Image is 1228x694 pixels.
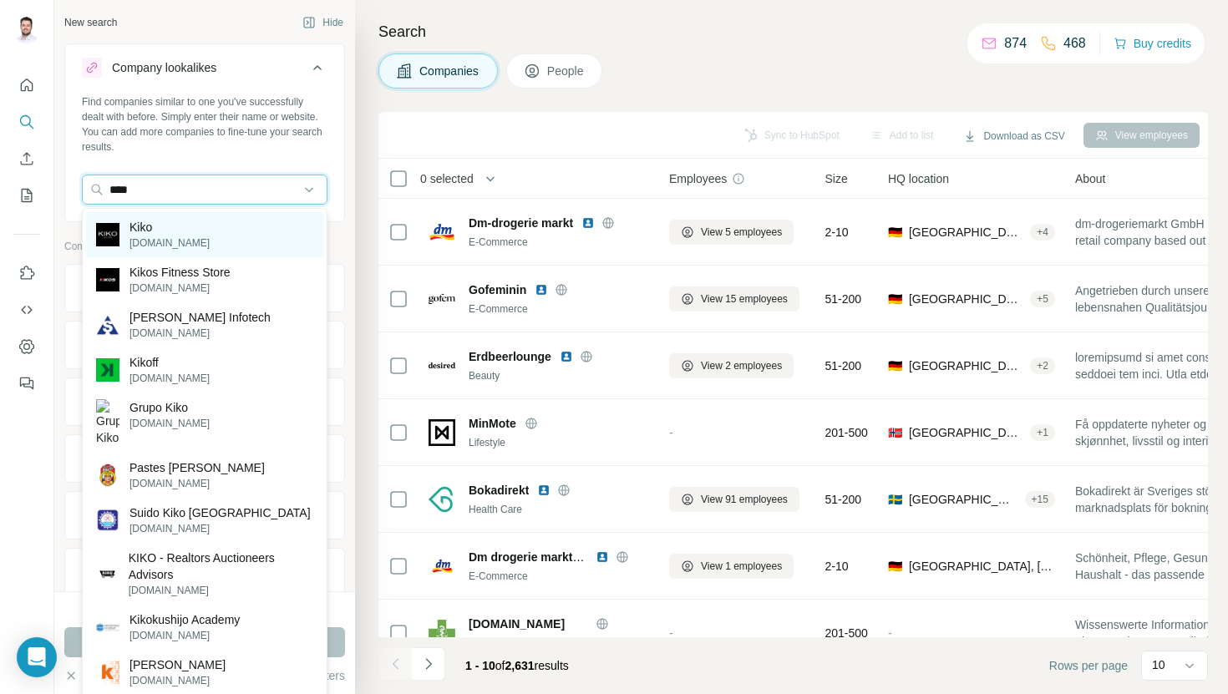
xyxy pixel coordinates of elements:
div: E-Commerce [469,569,649,584]
button: View 91 employees [669,487,799,512]
span: 51-200 [825,491,862,508]
span: Companies [419,63,480,79]
p: Kikokushijo Academy [129,611,240,628]
div: + 15 [1025,492,1055,507]
img: Logo of Erdbeerlounge [429,362,455,368]
p: [DOMAIN_NAME] [129,628,240,643]
button: Dashboard [13,332,40,362]
img: LinkedIn logo [560,350,573,363]
p: Suido Kiko [GEOGRAPHIC_DATA] [129,504,311,521]
p: [DOMAIN_NAME] [129,583,313,598]
p: Kikoff [129,354,210,371]
span: [GEOGRAPHIC_DATA], [GEOGRAPHIC_DATA]|[GEOGRAPHIC_DATA]|Nordreisa [909,424,1023,441]
p: [DOMAIN_NAME] [129,326,271,341]
p: [DOMAIN_NAME] [129,371,210,386]
p: [DOMAIN_NAME] [129,236,210,251]
span: [GEOGRAPHIC_DATA], [GEOGRAPHIC_DATA] [909,357,1023,374]
span: 2-10 [825,224,849,241]
span: People [547,63,586,79]
img: Avatar [13,17,40,43]
div: + 5 [1030,291,1055,306]
p: [DOMAIN_NAME] [129,416,210,431]
button: Hide [291,10,355,35]
span: 201-500 [825,424,868,441]
button: Company lookalikes [65,48,344,94]
p: Grupo Kiko [129,399,210,416]
button: Industry2 [65,325,344,365]
img: Pastes Kiko's [96,464,119,487]
span: - [669,626,673,640]
p: [PERSON_NAME] [129,656,226,673]
p: 874 [1004,33,1027,53]
button: Feedback [13,368,40,398]
button: Quick start [13,70,40,100]
span: View 2 employees [701,358,782,373]
p: 468 [1063,33,1086,53]
span: 51-200 [825,291,862,307]
img: LinkedIn logo [537,484,551,497]
div: + 1 [1030,425,1055,440]
p: Kikos Fitness Store [129,264,231,281]
span: - [888,626,892,640]
p: 10 [1152,656,1165,673]
span: 🇩🇪 [888,558,902,575]
span: 🇩🇪 [888,224,902,241]
button: Employees (size) [65,495,344,535]
p: [DOMAIN_NAME] [129,673,226,688]
img: Logo of Apotheken-Gesundheit.de [429,620,455,646]
span: 201-500 [825,625,868,641]
button: View 1 employees [669,554,794,579]
div: + 4 [1030,225,1055,240]
button: View 15 employees [669,286,799,312]
div: Find companies similar to one you've successfully dealt with before. Simply enter their name or w... [82,94,327,155]
span: 🇳🇴 [888,424,902,441]
span: [GEOGRAPHIC_DATA], [GEOGRAPHIC_DATA] [909,491,1018,508]
button: Annual revenue ($)6 [65,438,344,479]
p: Kiko [129,219,210,236]
div: E-Commerce [469,301,649,317]
p: Company information [64,239,345,254]
h4: Search [378,20,1208,43]
button: Clear [64,667,112,684]
p: [PERSON_NAME] Infotech [129,309,271,326]
img: Grupo Kiko [96,399,119,446]
span: - [669,426,673,439]
span: 51-200 [825,357,862,374]
span: View 15 employees [701,291,788,306]
span: About [1075,170,1106,187]
div: Company lookalikes [112,59,216,76]
span: 🇸🇪 [888,491,902,508]
p: [DOMAIN_NAME] [129,521,311,536]
img: Akiko Sherman Infotech [96,313,119,337]
span: results [465,659,569,672]
img: KIKO - Realtors Auctioneers Advisors [96,563,119,585]
span: [DOMAIN_NAME] [469,617,565,631]
button: Enrich CSV [13,144,40,174]
span: 1 - 10 [465,659,495,672]
button: View 5 employees [669,220,794,245]
div: Beauty [469,368,649,383]
p: Pastes [PERSON_NAME] [129,459,265,476]
button: Company [65,268,344,308]
img: Lojas Kikos [96,661,119,684]
span: of [495,659,505,672]
span: HQ location [888,170,949,187]
button: Use Surfe API [13,295,40,325]
img: LinkedIn logo [596,550,609,564]
img: Logo of Dm drogerie markt Österreich [429,553,455,580]
span: 🇩🇪 [888,357,902,374]
span: Gofeminin [469,281,526,298]
span: [GEOGRAPHIC_DATA], [GEOGRAPHIC_DATA] [909,291,1023,307]
p: KIKO - Realtors Auctioneers Advisors [129,550,313,583]
button: Search [13,107,40,137]
img: Logo of Gofeminin [429,286,455,312]
img: Logo of Bokadirekt [429,486,455,513]
div: New search [64,15,117,30]
span: View 91 employees [701,492,788,507]
span: 0 selected [420,170,474,187]
img: Kikos Fitness Store [96,268,119,291]
img: Kikokushijo Academy [96,615,119,639]
span: MinMote [469,415,516,432]
span: Bokadirekt [469,482,529,499]
span: [GEOGRAPHIC_DATA], [GEOGRAPHIC_DATA] [909,558,1055,575]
